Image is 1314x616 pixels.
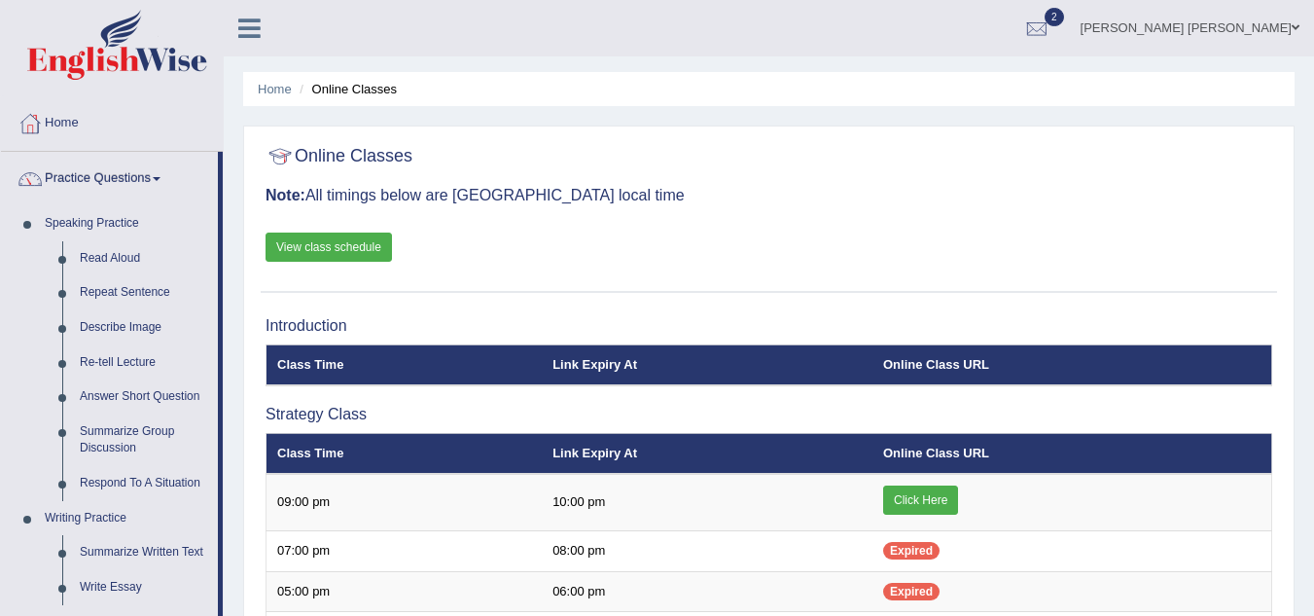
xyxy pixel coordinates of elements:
a: Summarize Group Discussion [71,415,218,466]
a: Repeat Sentence [71,275,218,310]
a: Click Here [883,486,958,515]
a: Summarize Written Text [71,535,218,570]
a: Answer Short Question [71,380,218,415]
h3: Strategy Class [266,406,1272,423]
a: Home [1,96,223,145]
th: Online Class URL [872,344,1272,385]
span: Expired [883,583,940,600]
b: Note: [266,187,305,203]
a: Home [258,82,292,96]
h3: Introduction [266,317,1272,335]
span: Expired [883,542,940,560]
a: Describe Image [71,310,218,345]
h2: Online Classes [266,142,412,171]
a: Practice Questions [1,152,218,200]
td: 09:00 pm [266,474,543,531]
a: Speaking Practice [36,206,218,241]
a: Read Aloud [71,241,218,276]
td: 07:00 pm [266,531,543,572]
td: 06:00 pm [542,571,872,612]
th: Class Time [266,433,543,474]
h3: All timings below are [GEOGRAPHIC_DATA] local time [266,187,1272,204]
td: 05:00 pm [266,571,543,612]
a: Respond To A Situation [71,466,218,501]
td: 08:00 pm [542,531,872,572]
a: View class schedule [266,233,392,262]
span: 2 [1045,8,1064,26]
li: Online Classes [295,80,397,98]
th: Class Time [266,344,543,385]
th: Link Expiry At [542,433,872,474]
a: Writing Practice [36,501,218,536]
th: Online Class URL [872,433,1272,474]
a: Re-tell Lecture [71,345,218,380]
td: 10:00 pm [542,474,872,531]
th: Link Expiry At [542,344,872,385]
a: Write Essay [71,570,218,605]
